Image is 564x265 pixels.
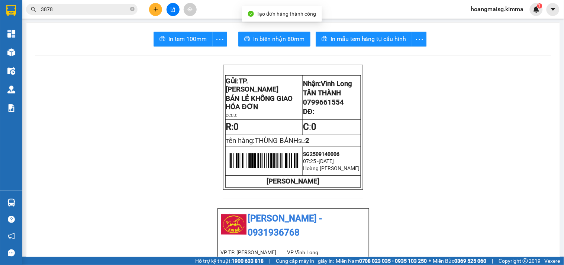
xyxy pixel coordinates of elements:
img: icon-new-feature [533,6,540,13]
span: SG2509140006 [303,151,340,157]
span: : [303,122,317,132]
span: check-circle [248,11,254,17]
span: Miền Nam [336,257,427,265]
li: VP TP. [PERSON_NAME] [221,248,287,256]
span: Cung cấp máy in - giấy in: [276,257,334,265]
span: printer [244,36,250,43]
img: logo-vxr [6,5,16,16]
span: In tem 100mm [168,34,207,44]
span: TÂN THÀNH [303,89,341,97]
span: 0 [234,122,239,132]
span: Hoàng [PERSON_NAME] [303,165,360,171]
sup: 1 [537,3,542,9]
span: Nhận: [303,80,352,88]
span: 07:25 - [303,158,319,164]
img: warehouse-icon [7,67,15,75]
span: | [269,257,270,265]
strong: [PERSON_NAME] [267,177,320,185]
img: warehouse-icon [7,199,15,207]
span: close-circle [130,6,135,13]
button: printerIn tem 100mm [154,32,213,47]
span: Tạo đơn hàng thành công [257,11,316,17]
span: caret-down [550,6,557,13]
span: In biên nhận 80mm [253,34,304,44]
li: VP Vĩnh Long [287,248,354,256]
span: SL: [299,138,306,144]
strong: 0708 023 035 - 0935 103 250 [359,258,427,264]
span: message [8,249,15,256]
button: plus [149,3,162,16]
span: printer [159,36,165,43]
span: hoangmaisg.kimma [465,4,530,14]
strong: R: [226,122,239,132]
img: warehouse-icon [7,86,15,93]
button: printerIn mẫu tem hàng tự cấu hình [316,32,412,47]
span: notification [8,233,15,240]
span: T [226,138,299,144]
img: warehouse-icon [7,48,15,56]
span: copyright [523,258,528,264]
span: more [412,35,426,44]
span: aim [187,7,193,12]
span: [DATE] [319,158,334,164]
span: search [31,7,36,12]
span: DĐ: [303,108,315,116]
span: Gửi: [226,77,279,93]
img: dashboard-icon [7,30,15,38]
button: more [212,32,227,47]
span: close-circle [130,7,135,11]
span: | [492,257,493,265]
span: CCCD: [226,113,238,118]
span: Vĩnh Long [321,80,352,88]
span: TP. [PERSON_NAME] [226,77,279,93]
span: THÙNG BÁNH [255,137,299,145]
button: printerIn biên nhận 80mm [238,32,310,47]
strong: 0369 525 060 [455,258,487,264]
span: Hỗ trợ kỹ thuật: [195,257,264,265]
img: solution-icon [7,104,15,112]
span: 0799661554 [303,98,344,106]
span: 2 [306,137,310,145]
span: plus [153,7,158,12]
span: 0 [312,122,317,132]
button: aim [184,3,197,16]
span: BÁN LẺ KHÔNG GIAO HÓA ĐƠN [226,95,293,111]
span: question-circle [8,216,15,223]
span: ⚪️ [429,259,431,262]
button: more [412,32,427,47]
span: ên hàng: [229,137,299,145]
button: caret-down [547,3,560,16]
strong: C [303,122,309,132]
button: file-add [167,3,180,16]
strong: 1900 633 818 [232,258,264,264]
span: 1 [538,3,541,9]
span: printer [322,36,328,43]
span: more [213,35,227,44]
input: Tìm tên, số ĐT hoặc mã đơn [41,5,129,13]
li: [PERSON_NAME] - 0931936768 [221,212,366,240]
img: logo.jpg [221,212,247,238]
span: file-add [170,7,175,12]
span: Miền Bắc [433,257,487,265]
span: In mẫu tem hàng tự cấu hình [331,34,406,44]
